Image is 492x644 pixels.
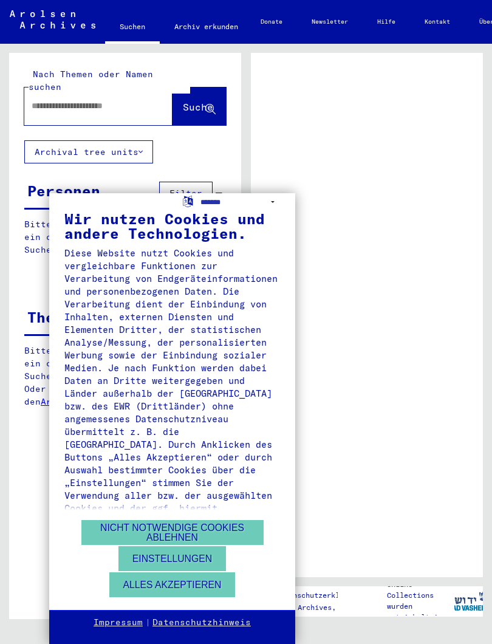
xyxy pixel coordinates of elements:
select: Sprache auswählen [200,193,280,211]
div: Diese Website nutzt Cookies und vergleichbare Funktionen zur Verarbeitung von Endgeräteinformatio... [64,247,280,553]
div: Wir nutzen Cookies und andere Technologien. [64,211,280,241]
label: Sprache auswählen [182,195,194,207]
a: Impressum [94,617,143,629]
button: Alles akzeptieren [109,572,236,597]
button: Nicht notwendige Cookies ablehnen [81,520,264,545]
button: Einstellungen [118,546,226,571]
a: Datenschutzhinweis [152,617,251,629]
